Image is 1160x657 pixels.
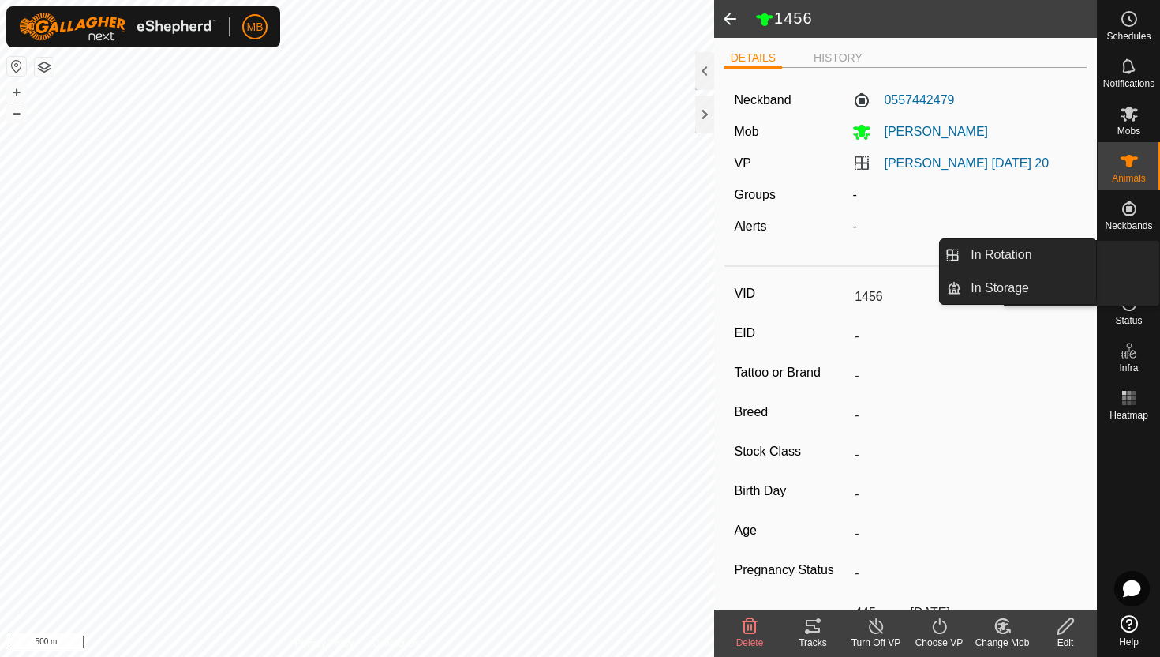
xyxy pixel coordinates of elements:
label: Groups [735,188,776,201]
a: In Rotation [961,239,1096,271]
label: 0557442479 [852,91,954,110]
span: In Storage [971,279,1029,298]
span: Delete [736,637,764,648]
h2: 1456 [755,9,1097,29]
span: Notifications [1103,79,1154,88]
span: Schedules [1106,32,1151,41]
a: Privacy Policy [294,636,354,651]
div: Choose VP [907,636,971,650]
span: Mobs [1117,126,1140,136]
div: Turn Off VP [844,636,907,650]
span: Infra [1119,363,1138,373]
li: In Rotation [940,239,1096,271]
label: Breed [735,402,849,422]
label: EID [735,323,849,344]
button: – [7,103,26,122]
span: In Rotation [971,246,1031,265]
span: Heatmap [1109,411,1148,420]
div: Change Mob [971,636,1034,650]
li: In Storage [940,272,1096,304]
li: HISTORY [807,50,869,66]
label: Neckband [735,91,791,110]
button: + [7,83,26,102]
span: Animals [1112,174,1146,183]
span: Neckbands [1105,221,1152,231]
label: Stock Class [735,441,849,462]
li: DETAILS [724,50,782,69]
label: Birth Day [735,481,849,501]
label: Age [735,520,849,541]
button: Reset Map [7,57,26,76]
span: [PERSON_NAME] [871,125,988,138]
label: Tattoo or Brand [735,362,849,383]
span: MB [247,19,264,36]
label: VID [735,283,849,304]
div: Tracks [781,636,844,650]
label: Weight [735,599,849,633]
div: - [846,217,1083,236]
label: VP [735,156,751,170]
img: Gallagher Logo [19,13,216,41]
div: Edit [1034,636,1097,650]
a: Contact Us [372,636,419,651]
a: [PERSON_NAME] [DATE] 20 [884,156,1049,170]
button: Map Layers [35,58,54,77]
span: Help [1119,637,1139,647]
div: - [846,186,1083,205]
a: Help [1098,609,1160,653]
label: Alerts [735,220,767,233]
label: Mob [735,125,759,138]
span: Status [1115,316,1142,325]
label: Pregnancy Status [735,560,849,580]
a: In Storage [961,272,1096,304]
